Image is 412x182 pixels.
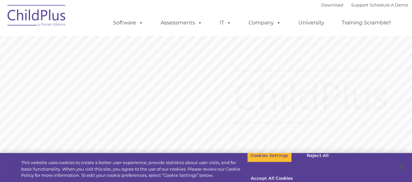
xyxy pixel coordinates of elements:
button: Cookies Settings [247,149,292,162]
a: Download [321,2,343,7]
div: This website uses cookies to create a better user experience, provide statistics about user visit... [21,160,247,179]
button: Reject All [297,149,338,162]
button: Close [394,160,409,174]
img: ChildPlus by Procare Solutions [4,0,69,33]
a: IT [213,16,238,29]
a: Software [107,16,150,29]
a: Schedule A Demo [370,2,408,7]
a: Support [351,2,368,7]
a: Company [242,16,288,29]
font: | [321,2,408,7]
a: Training Scramble!! [335,16,397,29]
a: University [292,16,331,29]
a: Assessments [154,16,209,29]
